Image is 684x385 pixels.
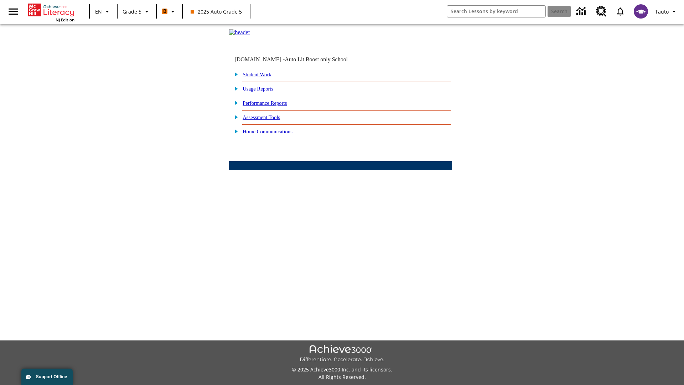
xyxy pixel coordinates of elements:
[3,1,24,22] button: Open side menu
[300,345,384,363] img: Achieve3000 Differentiate Accelerate Achieve
[592,2,611,21] a: Resource Center, Will open in new tab
[655,8,669,15] span: Tauto
[191,8,242,15] span: 2025 Auto Grade 5
[229,29,250,36] img: header
[611,2,629,21] a: Notifications
[243,129,292,134] a: Home Communications
[231,85,238,92] img: plus.gif
[92,5,115,18] button: Language: EN, Select a language
[243,72,271,77] a: Student Work
[123,8,141,15] span: Grade 5
[652,5,681,18] button: Profile/Settings
[572,2,592,21] a: Data Center
[234,56,366,63] td: [DOMAIN_NAME] -
[21,369,73,385] button: Support Offline
[120,5,154,18] button: Grade: Grade 5, Select a grade
[447,6,545,17] input: search field
[634,4,648,19] img: avatar image
[28,2,74,22] div: Home
[231,99,238,106] img: plus.gif
[243,86,273,92] a: Usage Reports
[243,100,287,106] a: Performance Reports
[36,374,67,379] span: Support Offline
[243,114,280,120] a: Assessment Tools
[56,17,74,22] span: NJ Edition
[159,5,180,18] button: Boost Class color is orange. Change class color
[231,128,238,134] img: plus.gif
[163,7,166,16] span: B
[629,2,652,21] button: Select a new avatar
[285,56,348,62] nobr: Auto Lit Boost only School
[231,114,238,120] img: plus.gif
[231,71,238,77] img: plus.gif
[95,8,102,15] span: EN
